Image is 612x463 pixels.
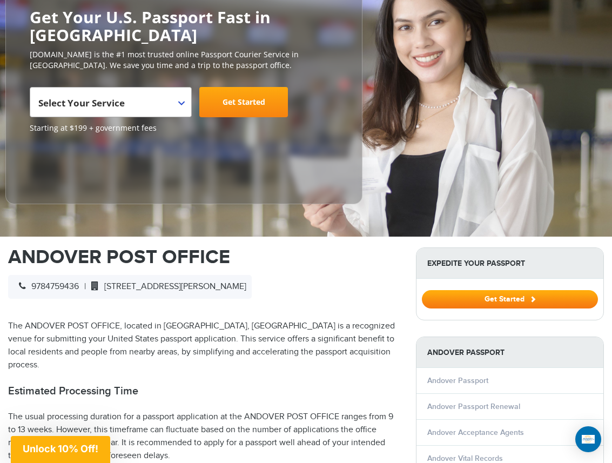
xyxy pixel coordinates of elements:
[8,275,252,299] div: |
[30,139,111,193] iframe: Customer reviews powered by Trustpilot
[575,426,601,452] div: Open Intercom Messenger
[11,436,110,463] div: Unlock 10% Off!
[8,247,400,267] h1: ANDOVER POST OFFICE
[199,87,288,117] a: Get Started
[14,281,79,292] span: 9784759436
[427,454,503,463] a: Andover Vital Records
[30,87,192,117] span: Select Your Service
[8,320,400,372] p: The ANDOVER POST OFFICE, located in [GEOGRAPHIC_DATA], [GEOGRAPHIC_DATA] is a recognized venue fo...
[30,49,338,71] p: [DOMAIN_NAME] is the #1 most trusted online Passport Courier Service in [GEOGRAPHIC_DATA]. We sav...
[427,402,520,411] a: Andover Passport Renewal
[38,97,125,109] span: Select Your Service
[427,428,524,437] a: Andover Acceptance Agents
[30,8,338,44] h2: Get Your U.S. Passport Fast in [GEOGRAPHIC_DATA]
[38,91,180,122] span: Select Your Service
[30,123,338,133] span: Starting at $199 + government fees
[416,248,603,279] strong: Expedite Your Passport
[427,376,488,385] a: Andover Passport
[8,385,400,398] h2: Estimated Processing Time
[416,337,603,368] strong: Andover Passport
[86,281,246,292] span: [STREET_ADDRESS][PERSON_NAME]
[422,294,598,303] a: Get Started
[23,443,98,454] span: Unlock 10% Off!
[422,290,598,308] button: Get Started
[8,411,400,462] p: The usual processing duration for a passport application at the ANDOVER POST OFFICE ranges from 9...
